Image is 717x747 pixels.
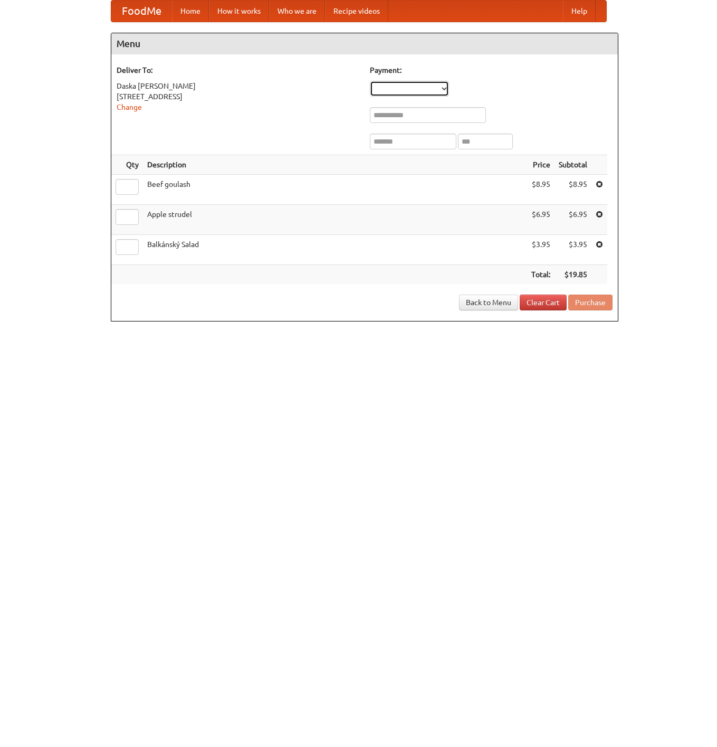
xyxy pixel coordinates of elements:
h4: Menu [111,33,618,54]
h5: Deliver To: [117,65,359,75]
a: Recipe videos [325,1,388,22]
td: $8.95 [527,175,555,205]
td: $3.95 [555,235,591,265]
a: Help [563,1,596,22]
td: $3.95 [527,235,555,265]
a: FoodMe [111,1,172,22]
a: Change [117,103,142,111]
td: Beef goulash [143,175,527,205]
div: Daska [PERSON_NAME] [117,81,359,91]
div: [STREET_ADDRESS] [117,91,359,102]
th: Subtotal [555,155,591,175]
th: Price [527,155,555,175]
td: $6.95 [527,205,555,235]
th: Description [143,155,527,175]
th: Total: [527,265,555,285]
td: Apple strudel [143,205,527,235]
th: Qty [111,155,143,175]
th: $19.85 [555,265,591,285]
a: Clear Cart [520,295,567,310]
a: How it works [209,1,269,22]
h5: Payment: [370,65,613,75]
a: Who we are [269,1,325,22]
a: Back to Menu [459,295,518,310]
button: Purchase [568,295,613,310]
td: Balkánský Salad [143,235,527,265]
a: Home [172,1,209,22]
td: $6.95 [555,205,591,235]
td: $8.95 [555,175,591,205]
